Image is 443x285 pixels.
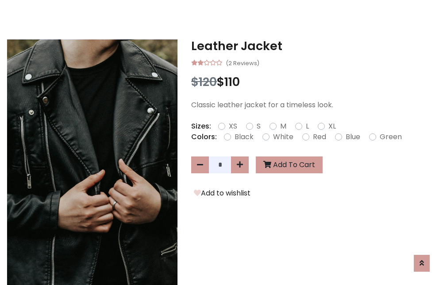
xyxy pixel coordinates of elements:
label: Blue [346,132,360,142]
span: 110 [224,74,240,90]
h3: $ [191,75,436,89]
label: L [306,121,309,132]
label: XS [229,121,237,132]
label: XL [328,121,336,132]
label: M [280,121,286,132]
label: Black [235,132,254,142]
p: Classic leather jacket for a timeless look. [191,100,436,110]
label: Red [313,132,326,142]
label: Green [380,132,402,142]
h3: Leather Jacket [191,39,436,53]
p: Colors: [191,132,217,142]
span: $120 [191,74,217,90]
label: S [257,121,261,132]
p: Sizes: [191,121,211,132]
small: (2 Reviews) [226,57,259,68]
button: Add to wishlist [191,187,253,199]
button: Add To Cart [256,156,323,173]
label: White [273,132,293,142]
